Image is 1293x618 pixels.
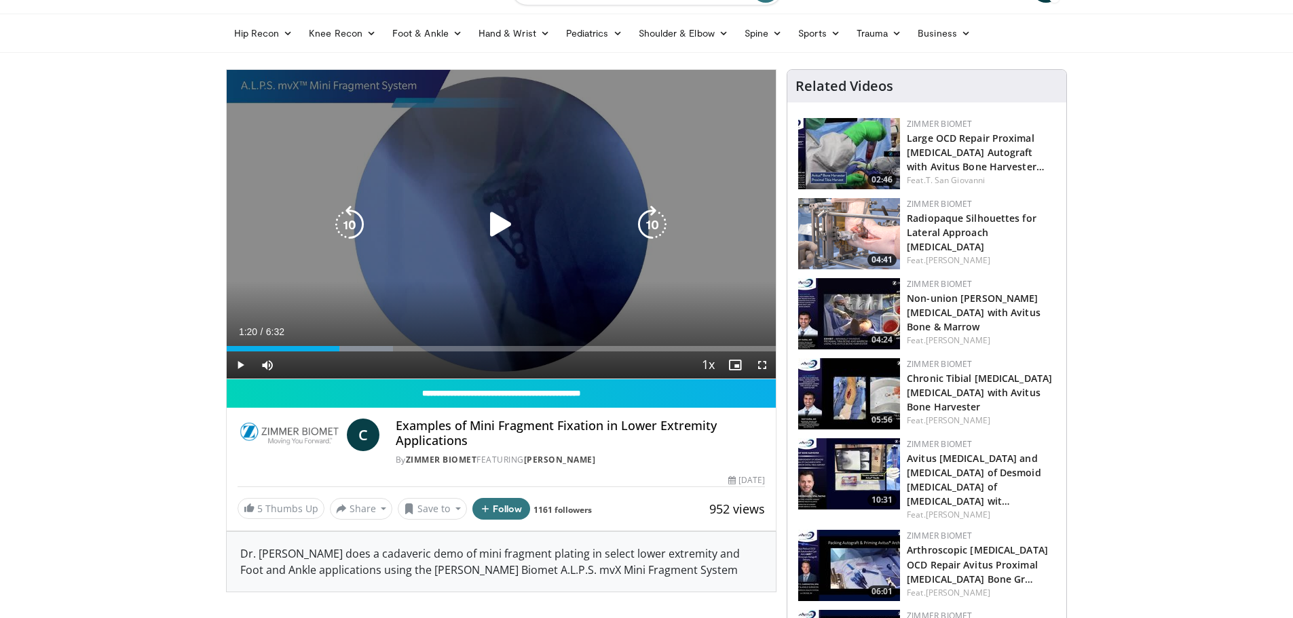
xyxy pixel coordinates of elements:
[926,587,990,598] a: [PERSON_NAME]
[907,254,1055,267] div: Feat.
[798,530,900,601] img: e6cee497-15ac-43dd-bc14-0b7bfe50d16a.150x105_q85_crop-smart_upscale.jpg
[867,414,897,426] span: 05:56
[907,118,972,130] a: Zimmer Biomet
[798,438,900,509] a: 10:31
[227,351,254,379] button: Play
[907,198,972,210] a: Zimmer Biomet
[749,351,776,379] button: Fullscreen
[266,326,284,337] span: 6:32
[728,474,765,486] div: [DATE]
[907,292,1041,333] a: Non-union [PERSON_NAME][MEDICAL_DATA] with Avitus Bone & Marrow
[867,334,897,346] span: 04:24
[795,78,893,94] h4: Related Videos
[238,419,341,451] img: Zimmer Biomet
[694,351,722,379] button: Playback Rate
[470,20,558,47] a: Hand & Wrist
[558,20,631,47] a: Pediatrics
[406,454,477,465] a: Zimmer Biomet
[867,494,897,506] span: 10:31
[396,454,765,466] div: By FEATURING
[384,20,470,47] a: Foot & Ankle
[330,498,393,520] button: Share
[524,454,596,465] a: [PERSON_NAME]
[907,414,1055,427] div: Feat.
[926,509,990,520] a: [PERSON_NAME]
[798,118,900,189] img: a4fc9e3b-29e5-479a-a4d0-450a2184c01c.150x105_q85_crop-smart_upscale.jpg
[227,532,776,592] div: Dr. [PERSON_NAME] does a cadaveric demo of mini fragment plating in select lower extremity and Fo...
[257,502,263,515] span: 5
[239,326,257,337] span: 1:20
[798,278,900,349] img: a0633911-1d38-40ee-9e66-03df4e45d163.150x105_q85_crop-smart_upscale.jpg
[227,70,776,379] video-js: Video Player
[798,198,900,269] a: 04:41
[910,20,979,47] a: Business
[907,587,1055,599] div: Feat.
[867,174,897,186] span: 02:46
[790,20,848,47] a: Sports
[926,414,990,426] a: [PERSON_NAME]
[238,498,324,519] a: 5 Thumbs Up
[907,543,1048,585] a: Arthroscopic [MEDICAL_DATA] OCD Repair Avitus Proximal [MEDICAL_DATA] Bone Gr…
[798,198,900,269] img: ebbc195d-af59-44d4-9d5a-59bfb46f2006.png.150x105_q85_crop-smart_upscale.png
[347,419,379,451] a: C
[907,372,1052,413] a: Chronic Tibial [MEDICAL_DATA] [MEDICAL_DATA] with Avitus Bone Harvester
[926,334,990,346] a: [PERSON_NAME]
[254,351,281,379] button: Mute
[798,358,900,429] a: 05:56
[736,20,790,47] a: Spine
[709,501,765,517] span: 952 views
[867,585,897,598] span: 06:01
[907,132,1045,173] a: Large OCD Repair Proximal [MEDICAL_DATA] Autograft with Avitus Bone Harvester…
[631,20,736,47] a: Shoulder & Elbow
[907,438,972,450] a: Zimmer Biomet
[261,326,263,337] span: /
[226,20,301,47] a: Hip Recon
[907,278,972,290] a: Zimmer Biomet
[472,498,531,520] button: Follow
[798,358,900,429] img: 4739600b-3ef1-401f-9f66-d43027eead23.150x105_q85_crop-smart_upscale.jpg
[907,212,1036,253] a: Radiopaque Silhouettes for Lateral Approach [MEDICAL_DATA]
[907,334,1055,347] div: Feat.
[533,504,592,516] a: 1161 followers
[301,20,384,47] a: Knee Recon
[722,351,749,379] button: Enable picture-in-picture mode
[227,346,776,351] div: Progress Bar
[907,174,1055,187] div: Feat.
[926,174,986,186] a: T. San Giovanni
[798,278,900,349] a: 04:24
[907,452,1041,507] a: Avitus [MEDICAL_DATA] and [MEDICAL_DATA] of Desmoid [MEDICAL_DATA] of [MEDICAL_DATA] wit…
[398,498,467,520] button: Save to
[848,20,910,47] a: Trauma
[907,358,972,370] a: Zimmer Biomet
[396,419,765,448] h4: Examples of Mini Fragment Fixation in Lower Extremity Applications
[798,530,900,601] a: 06:01
[926,254,990,266] a: [PERSON_NAME]
[907,509,1055,521] div: Feat.
[798,118,900,189] a: 02:46
[907,530,972,541] a: Zimmer Biomet
[867,254,897,266] span: 04:41
[798,438,900,509] img: 924e7d8d-112b-4d25-9391-1ec3b6680939.150x105_q85_crop-smart_upscale.jpg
